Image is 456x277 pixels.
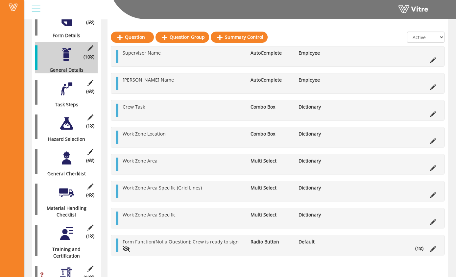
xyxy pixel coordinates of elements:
li: Multi Select [247,185,295,191]
span: (5 ) [86,19,94,26]
li: Dictionary [295,104,343,110]
li: Combo Box [247,104,295,110]
a: Question [111,32,154,43]
li: (1 ) [412,245,427,252]
li: Dictionary [295,158,343,164]
span: [PERSON_NAME] Name [123,77,174,83]
div: Form Details [35,32,93,39]
div: Training and Certification [35,246,93,259]
span: (1 ) [86,233,94,239]
span: Crew Task [123,104,145,110]
a: Question Group [156,32,209,43]
span: Work Zone Location [123,131,166,137]
span: Work Zone Area Specific [123,212,176,218]
li: AutoComplete [247,50,295,56]
li: Radio Button [247,239,295,245]
li: Multi Select [247,158,295,164]
li: Combo Box [247,131,295,137]
li: Dictionary [295,131,343,137]
span: (10 ) [84,54,94,60]
div: Material Handling Checklist [35,205,93,218]
li: Dictionary [295,212,343,218]
li: Multi Select [247,212,295,218]
div: Task Steps [35,101,93,108]
span: Supervisor Name [123,50,161,56]
div: General Checklist [35,170,93,177]
li: AutoComplete [247,77,295,83]
a: Summary Control [211,32,268,43]
span: Form Function(Not a Question): Crew is ready to sign [123,239,239,245]
span: (6 ) [86,88,94,95]
span: (6 ) [86,157,94,164]
span: (4 ) [86,192,94,198]
li: Employee [295,50,343,56]
li: Default [295,239,343,245]
li: Dictionary [295,185,343,191]
span: (1 ) [86,123,94,129]
span: Work Zone Area [123,158,157,164]
span: Work Zone Area Specific (Grid Lines) [123,185,202,191]
div: General Details [35,67,93,73]
li: Employee [295,77,343,83]
div: Hazard Selection [35,136,93,142]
